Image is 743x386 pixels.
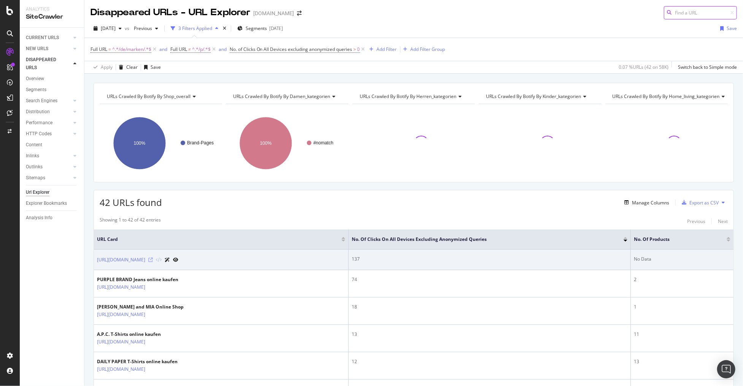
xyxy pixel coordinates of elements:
svg: A chart. [226,110,348,176]
div: Add Filter Group [411,46,445,52]
a: Overview [26,75,79,83]
h4: URLs Crawled By Botify By shop_overall [105,90,215,103]
span: No. of Clicks On All Devices excluding anonymized queries [352,236,612,243]
span: ≠ [188,46,191,52]
a: Segments [26,86,79,94]
div: Sitemaps [26,174,45,182]
button: Clear [116,61,138,73]
a: Explorer Bookmarks [26,199,79,207]
div: PURPLE BRAND Jeans online kaufen [97,276,178,283]
div: A.P.C. T-Shirts online kaufen [97,331,178,338]
a: Search Engines [26,97,71,105]
div: and [219,46,227,52]
div: Analysis Info [26,214,52,222]
div: CURRENT URLS [26,34,59,42]
span: URLs Crawled By Botify By damen_kategorien [233,93,330,100]
button: View HTML Source [156,258,162,263]
span: vs [125,25,131,32]
div: Overview [26,75,44,83]
button: [DATE] [90,22,125,35]
text: 100% [260,141,272,146]
div: Previous [687,218,705,225]
div: Manage Columns [632,199,669,206]
div: [DATE] [269,25,283,32]
text: Brand-Pages [187,140,214,146]
span: No. of products [634,236,715,243]
div: Clear [126,64,138,70]
text: 100% [134,141,146,146]
button: Save [717,22,737,35]
div: 13 [634,358,730,365]
span: URLs Crawled By Botify By home_living_kategorien [613,93,720,100]
div: Inlinks [26,152,39,160]
div: Save [151,64,161,70]
span: Full URL [170,46,187,52]
div: and [159,46,167,52]
button: Export as CSV [679,196,719,209]
a: AI Url Details [165,256,170,264]
button: Previous [687,217,705,226]
h4: URLs Crawled By Botify By home_living_kategorien [611,90,731,103]
h4: URLs Crawled By Botify By kinder_kategorien [484,90,594,103]
a: [URL][DOMAIN_NAME] [97,365,145,373]
div: 11 [634,331,730,338]
div: [DOMAIN_NAME] [253,9,294,17]
div: HTTP Codes [26,130,52,138]
span: URLs Crawled By Botify By shop_overall [107,93,191,100]
button: Previous [131,22,161,35]
div: times [221,25,228,32]
button: and [159,46,167,53]
button: Switch back to Simple mode [675,61,737,73]
button: Add Filter [367,45,397,54]
a: [URL][DOMAIN_NAME] [97,283,145,291]
div: 74 [352,276,627,283]
div: Analytics [26,6,78,13]
div: arrow-right-arrow-left [297,11,302,16]
div: SiteCrawler [26,13,78,21]
a: Performance [26,119,71,127]
div: Add Filter [377,46,397,52]
a: Url Explorer [26,188,79,196]
text: #nomatch [313,140,333,146]
div: Export as CSV [689,199,719,206]
div: Distribution [26,108,50,116]
a: CURRENT URLS [26,34,71,42]
h4: URLs Crawled By Botify By herren_kategorien [358,90,468,103]
div: Apply [101,64,113,70]
div: Switch back to Simple mode [678,64,737,70]
div: 1 [634,304,730,310]
button: Segments[DATE] [234,22,286,35]
a: Content [26,141,79,149]
div: 13 [352,331,627,338]
button: and [219,46,227,53]
button: Next [718,217,728,226]
div: No Data [634,256,730,263]
span: ^.*/de/marken/.*$ [112,44,151,55]
span: Segments [246,25,267,32]
span: 42 URLs found [100,196,162,209]
div: [PERSON_NAME] and MIA Online Shop [97,304,184,310]
a: NEW URLS [26,45,71,53]
div: Save [727,25,737,32]
span: URLs Crawled By Botify By herren_kategorien [360,93,456,100]
div: 12 [352,358,627,365]
span: Full URL [90,46,107,52]
div: Search Engines [26,97,57,105]
span: No. of Clicks On All Devices excluding anonymized queries [230,46,352,52]
div: 3 Filters Applied [178,25,212,32]
span: URLs Crawled By Botify By kinder_kategorien [486,93,581,100]
div: 137 [352,256,627,263]
div: Showing 1 to 42 of 42 entries [100,217,161,226]
div: Content [26,141,42,149]
a: Analysis Info [26,214,79,222]
div: 18 [352,304,627,310]
div: DISAPPEARED URLS [26,56,64,72]
div: Open Intercom Messenger [717,360,735,378]
div: Outlinks [26,163,43,171]
span: Previous [131,25,152,32]
svg: A chart. [100,110,221,176]
div: Performance [26,119,52,127]
a: Inlinks [26,152,71,160]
